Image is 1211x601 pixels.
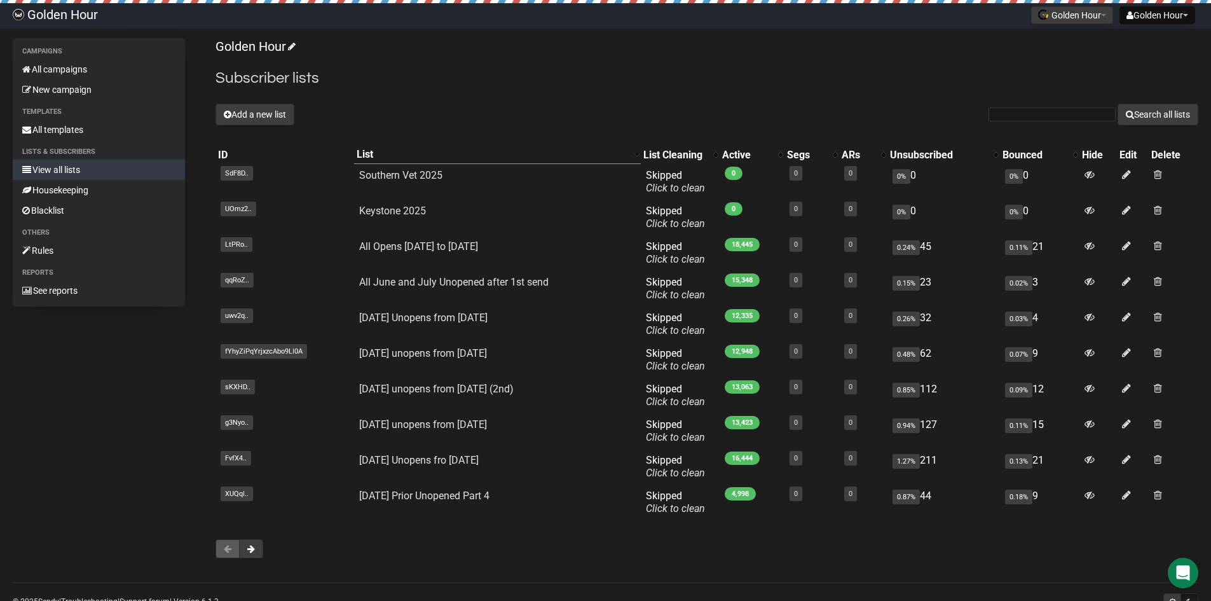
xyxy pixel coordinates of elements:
[359,490,489,502] a: [DATE] Prior Unopened Part 4
[893,205,910,219] span: 0%
[646,253,705,265] a: Click to clean
[839,146,887,164] th: ARs: No sort applied, activate to apply an ascending sort
[722,149,772,162] div: Active
[887,413,1000,449] td: 127
[13,44,185,59] li: Campaigns
[646,205,705,230] span: Skipped
[1119,6,1195,24] button: Golden Hour
[1031,6,1113,24] button: Golden Hour
[13,225,185,240] li: Others
[13,180,185,200] a: Housekeeping
[1117,146,1149,164] th: Edit: No sort applied, sorting is disabled
[1005,454,1032,469] span: 0.13%
[849,276,852,284] a: 0
[849,383,852,391] a: 0
[887,307,1000,342] td: 32
[1000,307,1079,342] td: 4
[849,454,852,462] a: 0
[646,454,705,479] span: Skipped
[725,345,760,358] span: 12,948
[221,202,256,216] span: UOmz2..
[842,149,875,162] div: ARs
[221,451,251,466] span: FvfX4..
[221,237,252,252] span: LtPRo..
[641,146,720,164] th: List Cleaning: No sort applied, activate to apply an ascending sort
[784,146,839,164] th: Segs: No sort applied, activate to apply an ascending sort
[221,344,307,359] span: fYhyZiPqYrjxzcAbo9LI0A
[1005,490,1032,504] span: 0.18%
[221,380,255,394] span: sKXHD..
[849,312,852,320] a: 0
[887,164,1000,200] td: 0
[1118,104,1198,125] button: Search all lists
[887,485,1000,520] td: 44
[646,396,705,408] a: Click to clean
[646,360,705,372] a: Click to clean
[794,276,798,284] a: 0
[1082,149,1114,162] div: Hide
[725,487,756,501] span: 4,998
[1038,10,1048,20] img: favicons
[13,79,185,100] a: New campaign
[893,240,920,255] span: 0.24%
[221,308,253,323] span: uwv2q..
[359,347,487,359] a: [DATE] unopens from [DATE]
[646,276,705,301] span: Skipped
[725,167,742,180] span: 0
[1000,378,1079,413] td: 12
[646,383,705,408] span: Skipped
[13,160,185,180] a: View all lists
[794,312,798,320] a: 0
[725,380,760,394] span: 13,063
[1000,271,1079,307] td: 3
[646,490,705,515] span: Skipped
[725,416,760,429] span: 13,423
[357,148,628,161] div: List
[354,146,641,164] th: List: Descending sort applied, activate to remove the sort
[887,449,1000,485] td: 211
[221,166,253,181] span: SdF8D..
[725,309,760,322] span: 12,335
[216,67,1198,90] h2: Subscriber lists
[893,383,920,397] span: 0.85%
[887,200,1000,235] td: 0
[1005,205,1023,219] span: 0%
[887,271,1000,307] td: 23
[1000,164,1079,200] td: 0
[1079,146,1117,164] th: Hide: No sort applied, sorting is disabled
[359,240,478,252] a: All Opens [DATE] to [DATE]
[646,289,705,301] a: Click to clean
[1005,418,1032,433] span: 0.11%
[1119,149,1146,162] div: Edit
[794,205,798,213] a: 0
[893,312,920,326] span: 0.26%
[646,467,705,479] a: Click to clean
[13,200,185,221] a: Blacklist
[1000,485,1079,520] td: 9
[1005,383,1032,397] span: 0.09%
[216,104,294,125] button: Add a new list
[1000,146,1079,164] th: Bounced: No sort applied, activate to apply an ascending sort
[725,238,760,251] span: 18,445
[13,265,185,280] li: Reports
[893,454,920,469] span: 1.27%
[887,342,1000,378] td: 62
[218,149,352,162] div: ID
[646,182,705,194] a: Click to clean
[849,169,852,177] a: 0
[1005,312,1032,326] span: 0.03%
[725,202,742,216] span: 0
[794,490,798,498] a: 0
[13,144,185,160] li: Lists & subscribers
[359,205,426,217] a: Keystone 2025
[359,312,488,324] a: [DATE] Unopens from [DATE]
[1000,235,1079,271] td: 21
[849,347,852,356] a: 0
[646,431,705,443] a: Click to clean
[359,383,514,395] a: [DATE] unopens from [DATE] (2nd)
[893,169,910,184] span: 0%
[646,324,705,336] a: Click to clean
[13,59,185,79] a: All campaigns
[359,276,549,288] a: All June and July Unopened after 1st send
[359,418,487,431] a: [DATE] unopens from [DATE]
